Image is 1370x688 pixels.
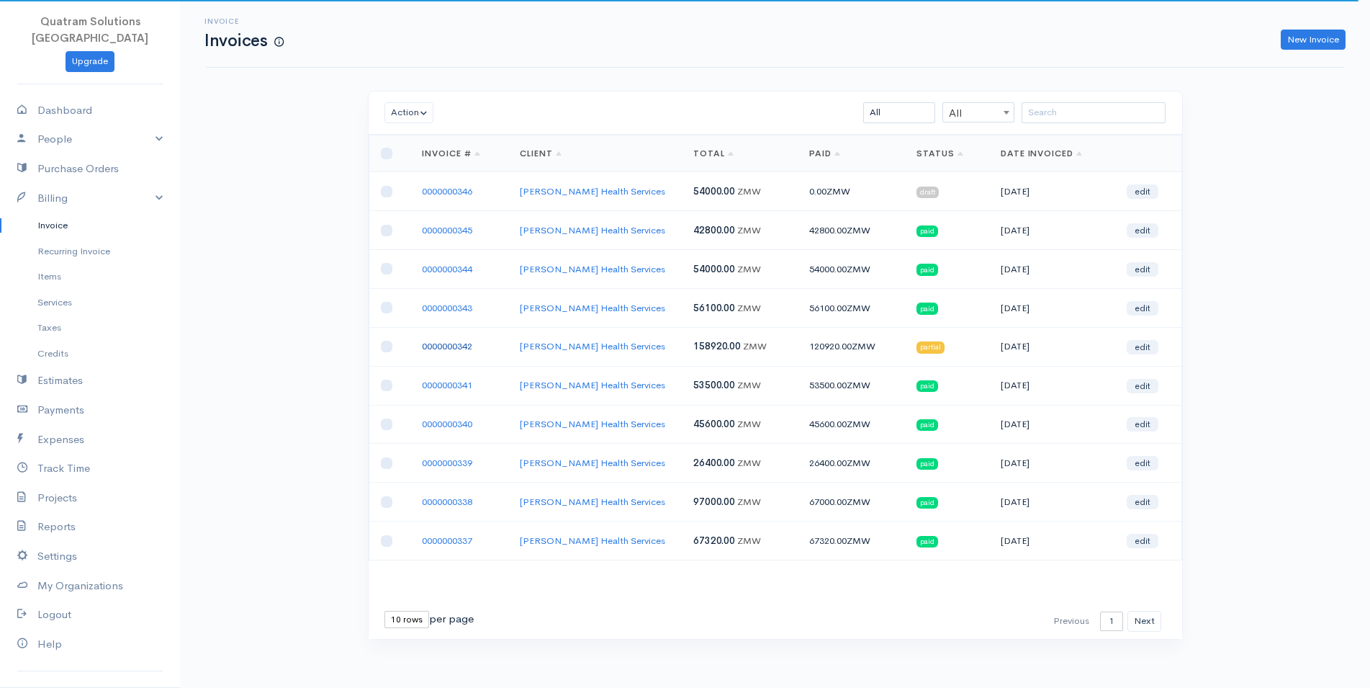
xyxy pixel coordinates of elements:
td: 67320.00 [798,522,905,560]
div: per page [384,611,474,628]
a: [PERSON_NAME] Health Services [520,535,665,547]
span: paid [916,497,938,509]
td: 26400.00 [798,444,905,483]
span: 42800.00 [693,224,735,236]
td: 54000.00 [798,250,905,289]
a: Invoice # [422,148,480,159]
span: paid [916,380,938,392]
span: 158920.00 [693,340,741,352]
td: 56100.00 [798,288,905,327]
span: ZMW [847,457,870,469]
a: Total [693,148,734,159]
a: New Invoice [1281,30,1346,50]
span: paid [916,225,938,237]
span: ZMW [847,535,870,547]
span: ZMW [737,379,761,391]
a: 0000000340 [422,418,472,430]
td: [DATE] [989,327,1115,366]
td: 42800.00 [798,211,905,250]
a: 0000000345 [422,224,472,236]
span: ZMW [737,263,761,275]
td: [DATE] [989,483,1115,522]
a: [PERSON_NAME] Health Services [520,418,665,430]
a: edit [1127,456,1158,470]
a: edit [1127,184,1158,199]
span: draft [916,187,939,198]
span: ZMW [737,457,761,469]
input: Search [1022,102,1166,123]
span: ZMW [826,185,850,197]
span: All [943,103,1014,123]
a: [PERSON_NAME] Health Services [520,185,665,197]
span: ZMW [852,340,875,352]
td: [DATE] [989,522,1115,560]
span: paid [916,536,938,548]
td: 0.00 [798,172,905,211]
a: [PERSON_NAME] Health Services [520,457,665,469]
span: paid [916,419,938,431]
span: ZMW [737,185,761,197]
span: 56100.00 [693,302,735,314]
a: Paid [809,148,840,159]
a: 0000000337 [422,535,472,547]
a: Upgrade [66,51,114,72]
a: edit [1127,340,1158,354]
td: 67000.00 [798,483,905,522]
button: Action [384,102,434,123]
a: 0000000343 [422,302,472,314]
a: [PERSON_NAME] Health Services [520,224,665,236]
span: 45600.00 [693,418,735,430]
span: ZMW [847,302,870,314]
span: How to create your first Invoice? [274,36,284,48]
h1: Invoices [204,32,284,50]
span: paid [916,458,938,470]
span: ZMW [737,224,761,236]
button: Next [1127,611,1161,632]
a: edit [1127,301,1158,316]
td: [DATE] [989,405,1115,444]
span: ZMW [847,496,870,508]
a: edit [1127,262,1158,277]
span: 97000.00 [693,496,735,508]
td: [DATE] [989,172,1115,211]
a: 0000000344 [422,263,472,275]
a: edit [1127,534,1158,548]
a: edit [1127,379,1158,393]
a: [PERSON_NAME] Health Services [520,379,665,391]
span: 54000.00 [693,185,735,197]
a: 0000000346 [422,185,472,197]
a: 0000000339 [422,457,472,469]
span: ZMW [847,224,870,236]
td: [DATE] [989,366,1115,405]
a: [PERSON_NAME] Health Services [520,302,665,314]
span: 53500.00 [693,379,735,391]
a: edit [1127,417,1158,432]
a: Client [520,148,562,159]
h6: Invoice [204,17,284,25]
span: ZMW [847,379,870,391]
td: [DATE] [989,250,1115,289]
span: Quatram Solutions [GEOGRAPHIC_DATA] [32,14,148,45]
a: 0000000338 [422,496,472,508]
span: ZMW [847,418,870,430]
td: 53500.00 [798,366,905,405]
span: paid [916,264,938,275]
a: edit [1127,223,1158,238]
span: ZMW [737,302,761,314]
td: 120920.00 [798,327,905,366]
span: All [942,102,1014,122]
a: Status [916,148,963,159]
span: ZMW [743,340,767,352]
span: ZMW [847,263,870,275]
span: ZMW [737,496,761,508]
a: Date Invoiced [1001,148,1082,159]
span: paid [916,303,938,314]
span: 67320.00 [693,535,735,547]
a: 0000000342 [422,340,472,352]
td: 45600.00 [798,405,905,444]
span: 54000.00 [693,263,735,275]
td: [DATE] [989,288,1115,327]
span: ZMW [737,535,761,547]
span: partial [916,341,945,353]
a: [PERSON_NAME] Health Services [520,263,665,275]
